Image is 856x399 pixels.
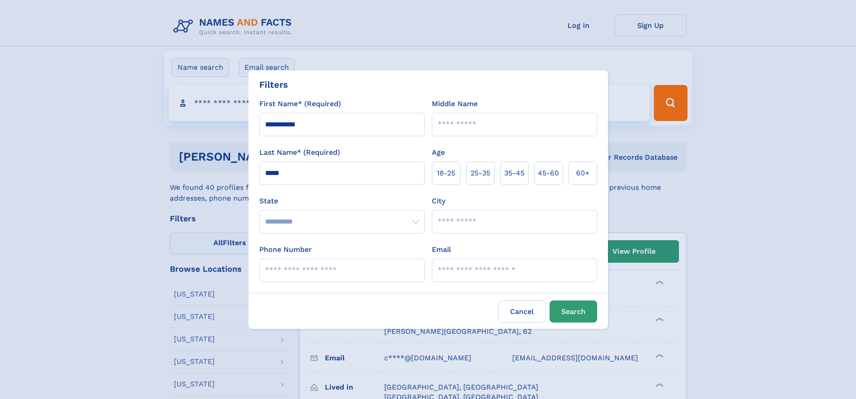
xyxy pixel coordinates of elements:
span: 45‑60 [538,168,559,179]
span: 60+ [576,168,590,179]
span: 18‑25 [437,168,455,179]
label: Email [432,244,451,255]
label: Last Name* (Required) [259,147,340,158]
label: Age [432,147,445,158]
button: Search [550,300,597,323]
label: State [259,196,425,206]
div: Filters [259,78,288,91]
label: Cancel [498,300,546,323]
label: Phone Number [259,244,312,255]
label: Middle Name [432,99,478,109]
span: 25‑35 [470,168,490,179]
label: First Name* (Required) [259,99,341,109]
span: 35‑45 [504,168,524,179]
label: City [432,196,445,206]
